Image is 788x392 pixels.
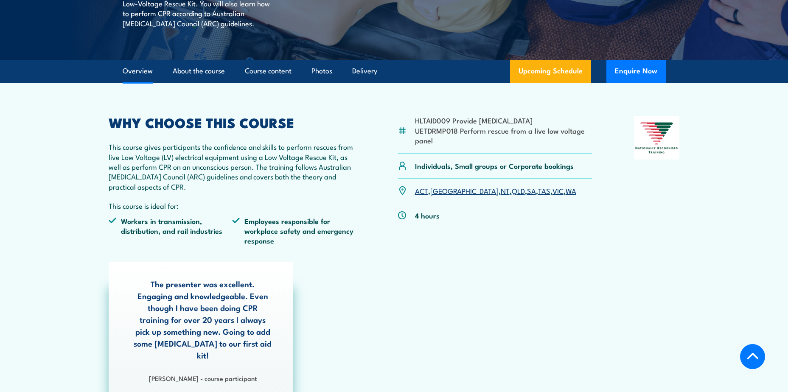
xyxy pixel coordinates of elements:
p: The presenter was excellent. Engaging and knowledgeable. Even though I have been doing CPR traini... [134,278,272,361]
a: Overview [123,60,153,82]
h2: WHY CHOOSE THIS COURSE [109,116,356,128]
a: QLD [512,185,525,196]
a: [GEOGRAPHIC_DATA] [430,185,499,196]
a: SA [527,185,536,196]
strong: [PERSON_NAME] - course participant [149,373,257,383]
a: VIC [552,185,564,196]
p: 4 hours [415,210,440,220]
p: This course is ideal for: [109,201,356,210]
li: Workers in transmission, distribution, and rail industries [109,216,233,246]
button: Enquire Now [606,60,666,83]
a: WA [566,185,576,196]
li: HLTAID009 Provide [MEDICAL_DATA] [415,115,593,125]
a: Upcoming Schedule [510,60,591,83]
a: TAS [538,185,550,196]
a: Delivery [352,60,377,82]
p: This course gives participants the confidence and skills to perform rescues from live Low Voltage... [109,142,356,191]
p: , , , , , , , [415,186,576,196]
a: Photos [311,60,332,82]
a: NT [501,185,510,196]
p: Individuals, Small groups or Corporate bookings [415,161,574,171]
a: Course content [245,60,292,82]
a: ACT [415,185,428,196]
img: Nationally Recognised Training logo. [634,116,680,160]
li: Employees responsible for workplace safety and emergency response [232,216,356,246]
li: UETDRMP018 Perform rescue from a live low voltage panel [415,126,593,146]
a: About the course [173,60,225,82]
